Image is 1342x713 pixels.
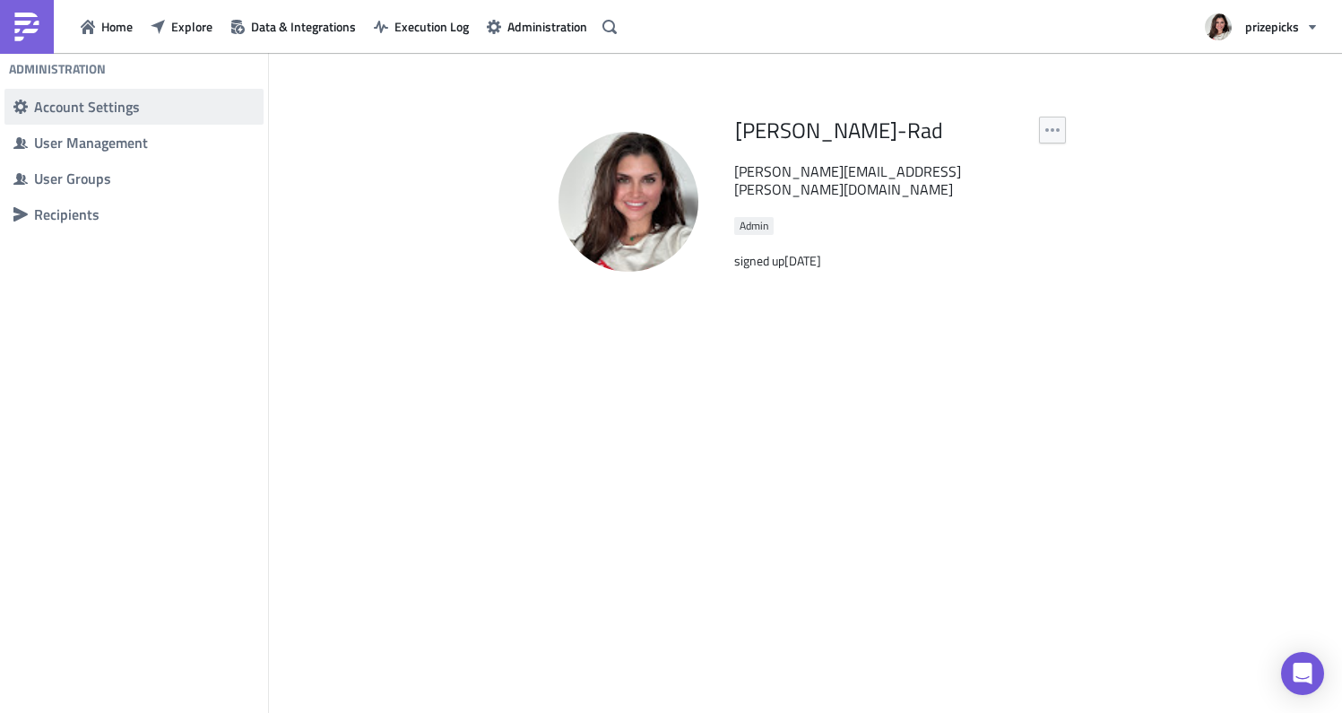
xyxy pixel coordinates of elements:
[740,219,768,233] span: Admin
[735,117,943,144] div: [PERSON_NAME]-Rad
[142,13,221,40] button: Explore
[221,13,365,40] button: Data & Integrations
[784,251,821,270] time: 2025-03-20T19:57:04.552773
[34,205,255,223] div: Recipients
[34,134,255,152] div: User Management
[1203,12,1234,42] img: Avatar
[101,17,133,36] span: Home
[34,98,255,116] div: Account Settings
[734,162,1057,199] div: [PERSON_NAME][EMAIL_ADDRESS][PERSON_NAME][DOMAIN_NAME]
[72,13,142,40] button: Home
[34,170,255,187] div: User Groups
[507,17,587,36] span: Administration
[394,17,469,36] span: Execution Log
[557,130,700,274] img: Avatar
[251,17,356,36] span: Data & Integrations
[1245,17,1299,36] span: prizepicks
[478,13,596,40] button: Administration
[1194,7,1329,47] button: prizepicks
[365,13,478,40] button: Execution Log
[171,17,212,36] span: Explore
[9,61,106,77] h4: Administration
[734,251,821,270] span: signed up
[13,13,41,41] img: PushMetrics
[1281,652,1324,695] div: Open Intercom Messenger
